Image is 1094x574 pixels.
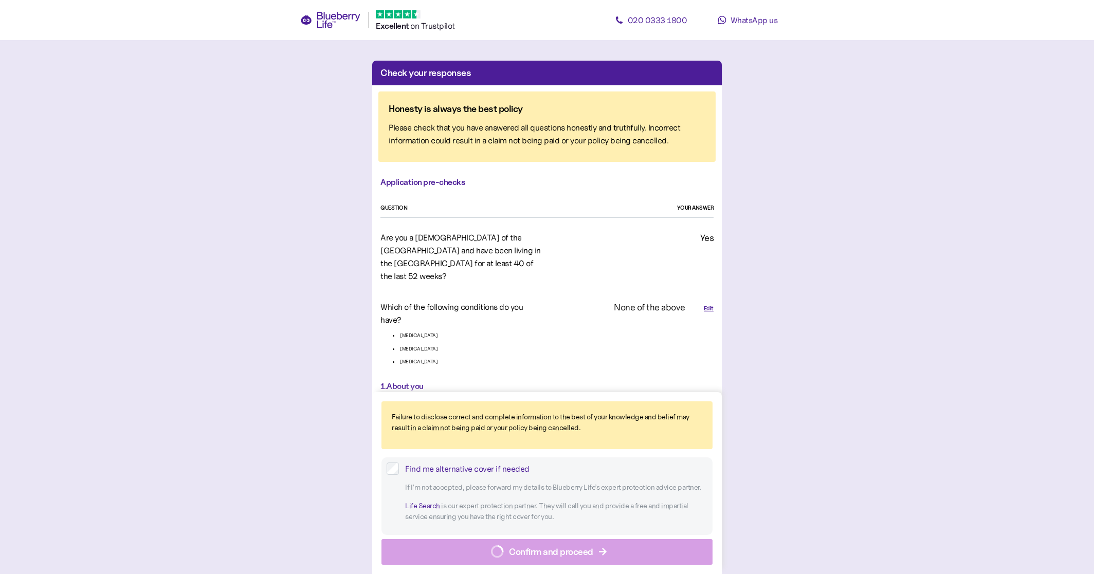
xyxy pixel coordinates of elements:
[628,15,687,25] span: 020 0333 1800
[389,102,705,116] div: Honesty is always the best policy
[405,462,707,475] div: Find me alternative cover if needed
[380,203,407,212] div: QUESTION
[704,304,714,313] button: Edit
[392,412,702,434] div: Failure to disclose correct and complete information to the best of your knowledge and belief may...
[405,482,707,493] p: If I’m not accepted, please forward my details to Blueberry Life ’s expert protection advice part...
[410,21,455,31] span: on Trustpilot
[400,345,437,353] span: [MEDICAL_DATA]
[380,231,543,282] div: Are you a [DEMOGRAPHIC_DATA] of the [GEOGRAPHIC_DATA] and have been living in the [GEOGRAPHIC_DAT...
[731,15,778,25] span: WhatsApp us
[405,501,440,510] a: Life Search
[605,10,697,30] a: 020 0333 1800
[389,121,705,147] div: Please check that you have answered all questions honestly and truthfully. Incorrect information ...
[400,331,437,340] span: [MEDICAL_DATA]
[400,358,437,366] span: [MEDICAL_DATA]
[701,10,794,30] a: WhatsApp us
[380,66,714,80] div: Check your responses
[677,203,714,212] div: YOUR ANSWER
[380,176,714,189] div: Application pre-checks
[380,301,543,326] div: Which of the following conditions do you have?
[380,380,714,393] div: 1. About you
[551,231,714,245] div: Yes
[405,501,707,523] p: is our expert protection partner. They will call you and provide a free and impartial service ens...
[376,21,410,31] span: Excellent ️
[551,301,685,314] div: None of the above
